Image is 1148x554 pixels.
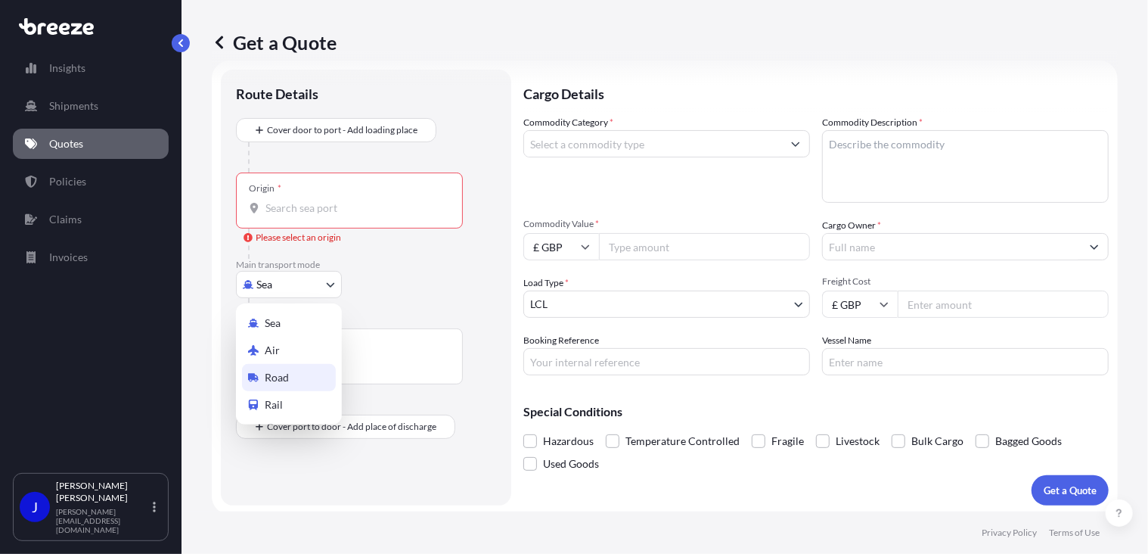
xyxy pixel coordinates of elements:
p: Get a Quote [212,30,337,54]
span: Rail [265,397,283,412]
span: Road [265,370,289,385]
div: Please select an origin [244,230,341,245]
span: Air [265,343,280,358]
span: Sea [265,316,281,331]
p: Cargo Details [523,70,1109,115]
div: Select transport [236,303,342,425]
